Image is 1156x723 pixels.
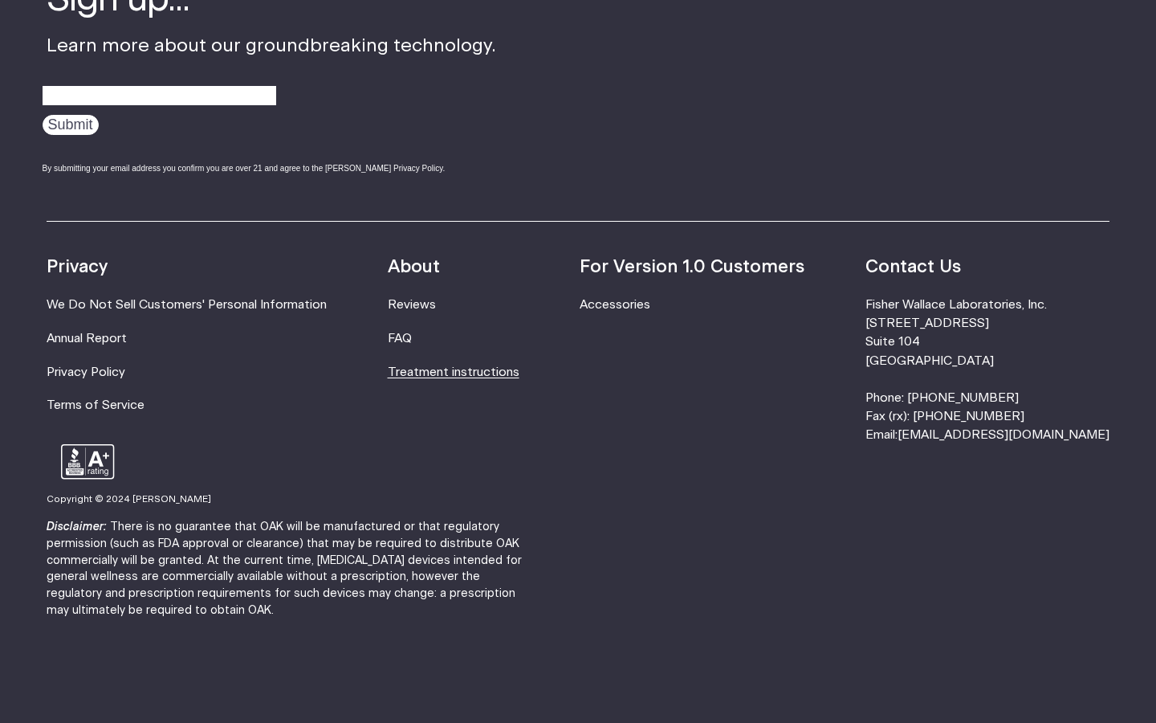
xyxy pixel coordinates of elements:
a: [EMAIL_ADDRESS][DOMAIN_NAME] [898,429,1109,441]
a: Terms of Service [47,399,144,411]
div: By submitting your email address you confirm you are over 21 and agree to the [PERSON_NAME] Priva... [43,162,496,174]
a: Treatment instructions [388,366,519,378]
strong: About [388,258,440,276]
a: Accessories [580,299,650,311]
a: We Do Not Sell Customers' Personal Information [47,299,327,311]
strong: For Version 1.0 Customers [580,258,804,276]
input: Submit [43,115,99,135]
a: Reviews [388,299,436,311]
a: Privacy Policy [47,366,125,378]
strong: Disclaimer: [47,521,107,533]
a: FAQ [388,333,412,345]
li: Fisher Wallace Laboratories, Inc. [STREET_ADDRESS] Suite 104 [GEOGRAPHIC_DATA] Phone: [PHONE_NUMB... [865,296,1109,444]
strong: Privacy [47,258,108,276]
strong: Contact Us [865,258,961,276]
p: There is no guarantee that OAK will be manufactured or that regulatory permission (such as FDA ap... [47,519,538,619]
small: Copyright © 2024 [PERSON_NAME] [47,495,211,504]
a: Annual Report [47,333,127,345]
